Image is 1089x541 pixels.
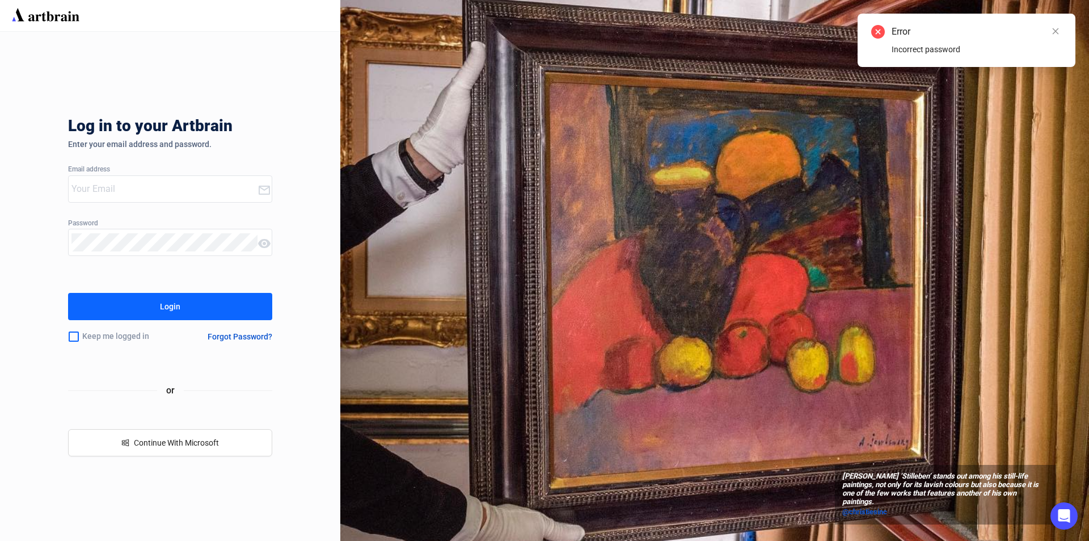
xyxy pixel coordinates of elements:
span: [PERSON_NAME] ‘Stilleben’ stands out among his still-life paintings, not only for its lavish colo... [842,472,1049,506]
div: Email address [68,166,272,174]
div: Open Intercom Messenger [1050,502,1078,530]
div: Enter your email address and password. [68,140,272,149]
span: Continue With Microsoft [134,438,219,447]
a: Close [1049,25,1062,37]
a: @christiesinc [842,506,1049,518]
div: Password [68,220,272,228]
span: close-circle [871,25,885,39]
button: Login [68,293,272,320]
span: windows [121,439,129,447]
span: @christiesinc [842,508,887,516]
div: Log in to your Artbrain [68,117,408,140]
input: Your Email [71,180,258,198]
div: Keep me logged in [68,325,180,349]
div: Incorrect password [892,43,1062,56]
div: Error [892,25,1062,39]
span: close [1052,27,1060,35]
button: windowsContinue With Microsoft [68,429,272,456]
div: Login [160,297,180,316]
span: or [157,383,184,397]
div: Forgot Password? [208,332,272,341]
